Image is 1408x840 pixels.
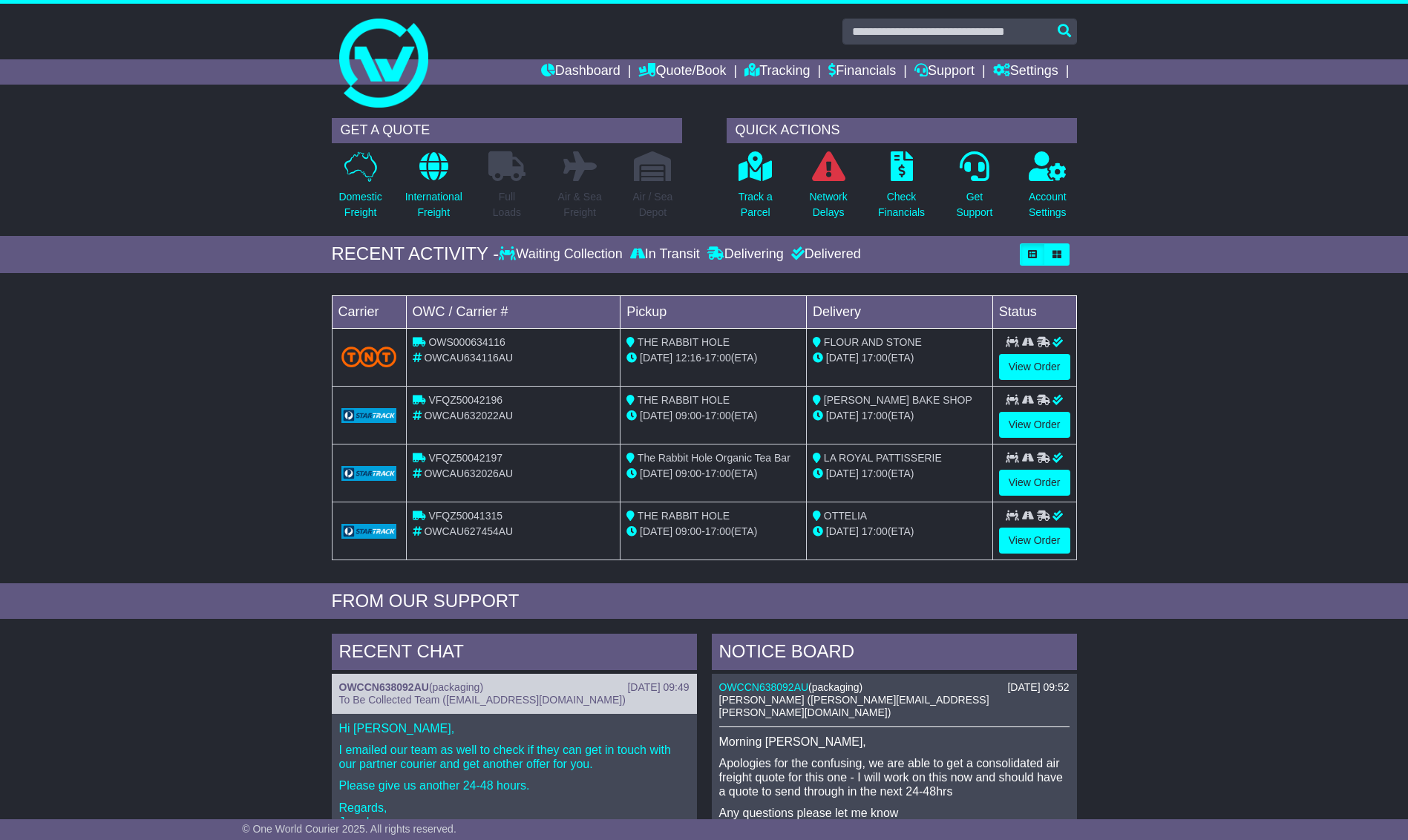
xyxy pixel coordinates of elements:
[738,151,773,229] a: Track aParcel
[428,452,502,464] span: VFQZ50042197
[428,394,502,406] span: VFQZ50042196
[638,510,730,522] span: THE RABBIT HOLE
[428,336,505,348] span: OWS000634116
[626,408,800,424] div: - (ETA)
[341,466,397,481] img: GetCarrierServiceLogo
[640,467,672,479] span: [DATE]
[640,525,672,537] span: [DATE]
[675,352,701,364] span: 12:16
[341,524,397,539] img: GetCarrierServiceLogo
[826,410,859,421] span: [DATE]
[339,721,690,735] p: Hi [PERSON_NAME],
[813,350,986,366] div: (ETA)
[541,59,620,85] a: Dashboard
[626,246,704,263] div: In Transit
[824,336,922,348] span: FLOUR AND STONE
[719,694,989,718] span: [PERSON_NAME] ([PERSON_NAME][EMAIL_ADDRESS][PERSON_NAME][DOMAIN_NAME])
[626,524,800,539] div: - (ETA)
[675,467,701,479] span: 09:00
[878,189,925,220] p: Check Financials
[826,352,859,364] span: [DATE]
[242,823,456,835] span: © One World Courier 2025. All rights reserved.
[999,528,1070,554] a: View Order
[675,410,701,421] span: 09:00
[744,59,810,85] a: Tracking
[812,681,859,693] span: packaging
[862,410,888,421] span: 17:00
[1029,189,1067,220] p: Account Settings
[739,189,773,220] p: Track a Parcel
[808,151,848,229] a: NetworkDelays
[712,634,1077,674] div: NOTICE BOARD
[488,189,525,220] p: Full Loads
[338,189,382,220] p: Domestic Freight
[993,59,1058,85] a: Settings
[424,410,513,421] span: OWCAU632022AU
[877,151,926,229] a: CheckFinancials
[424,467,513,479] span: OWCAU632026AU
[332,591,1077,612] div: FROM OUR SUPPORT
[824,510,867,522] span: OTTELIA
[424,525,513,537] span: OWCAU627454AU
[826,525,859,537] span: [DATE]
[428,510,502,522] span: VFQZ50041315
[424,352,513,364] span: OWCAU634116AU
[1028,151,1067,229] a: AccountSettings
[705,352,731,364] span: 17:00
[828,59,896,85] a: Financials
[719,735,1070,749] p: Morning [PERSON_NAME],
[332,295,406,328] td: Carrier
[341,408,397,423] img: GetCarrierServiceLogo
[405,189,462,220] p: International Freight
[862,525,888,537] span: 17:00
[824,452,942,464] span: LA ROYAL PATTISSERIE
[332,243,500,265] div: RECENT ACTIVITY -
[405,151,463,229] a: InternationalFreight
[341,347,397,367] img: TNT_Domestic.png
[626,350,800,366] div: - (ETA)
[332,634,697,674] div: RECENT CHAT
[862,467,888,479] span: 17:00
[339,801,690,829] p: Regards, Jewel
[862,352,888,364] span: 17:00
[806,295,992,328] td: Delivery
[705,467,731,479] span: 17:00
[675,525,701,537] span: 09:00
[719,756,1070,799] p: Apologies for the confusing, we are able to get a consolidated air freight quote for this one - I...
[640,410,672,421] span: [DATE]
[813,524,986,539] div: (ETA)
[809,189,847,220] p: Network Delays
[558,189,602,220] p: Air & Sea Freight
[627,681,689,694] div: [DATE] 09:49
[719,681,1070,694] div: ( )
[433,681,480,693] span: packaging
[626,466,800,482] div: - (ETA)
[338,151,382,229] a: DomesticFreight
[638,336,730,348] span: THE RABBIT HOLE
[640,352,672,364] span: [DATE]
[719,681,809,693] a: OWCCN638092AU
[638,59,726,85] a: Quote/Book
[824,394,972,406] span: [PERSON_NAME] BAKE SHOP
[813,466,986,482] div: (ETA)
[638,452,790,464] span: The Rabbit Hole Organic Tea Bar
[339,681,429,693] a: OWCCN638092AU
[704,246,788,263] div: Delivering
[813,408,986,424] div: (ETA)
[339,743,690,771] p: I emailed our team as well to check if they can get in touch with our partner courier and get ano...
[992,295,1076,328] td: Status
[339,681,690,694] div: ( )
[705,410,731,421] span: 17:00
[332,118,682,143] div: GET A QUOTE
[999,470,1070,496] a: View Order
[727,118,1077,143] div: QUICK ACTIONS
[705,525,731,537] span: 17:00
[339,778,690,793] p: Please give us another 24-48 hours.
[914,59,975,85] a: Support
[999,412,1070,438] a: View Order
[826,467,859,479] span: [DATE]
[633,189,673,220] p: Air / Sea Depot
[638,394,730,406] span: THE RABBIT HOLE
[999,354,1070,380] a: View Order
[788,246,861,263] div: Delivered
